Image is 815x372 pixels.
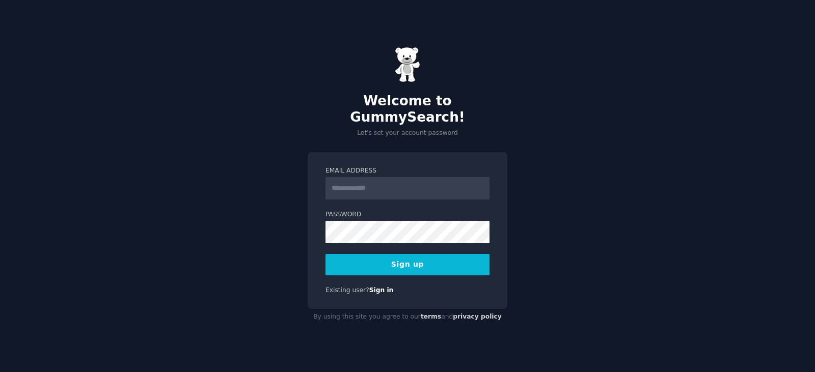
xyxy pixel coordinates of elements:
[369,287,394,294] a: Sign in
[325,254,490,275] button: Sign up
[325,287,369,294] span: Existing user?
[325,210,490,219] label: Password
[421,313,441,320] a: terms
[308,129,507,138] p: Let's set your account password
[453,313,502,320] a: privacy policy
[395,47,420,82] img: Gummy Bear
[308,309,507,325] div: By using this site you agree to our and
[308,93,507,125] h2: Welcome to GummySearch!
[325,166,490,176] label: Email Address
